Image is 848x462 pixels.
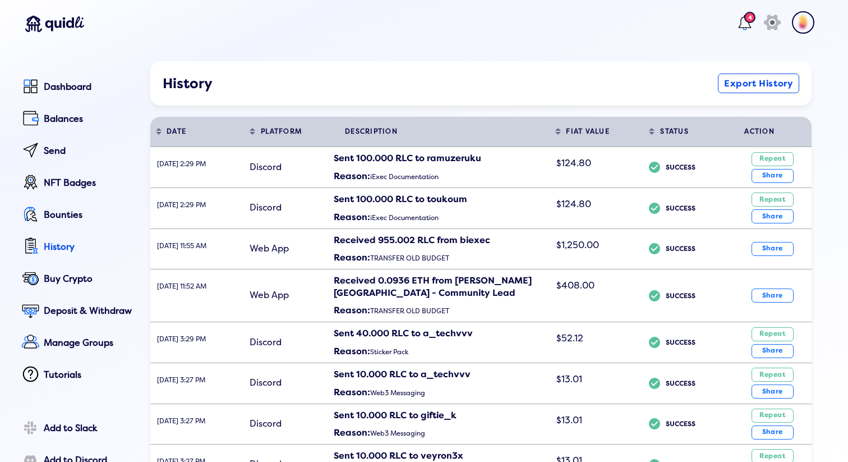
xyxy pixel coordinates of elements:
[334,340,550,363] div: Sticker Pack
[666,376,727,397] b: SUCCESS
[157,376,205,385] span: [DATE] 3:27 PM
[19,363,135,388] a: Tutorials
[44,423,135,433] div: Add to Slack
[19,107,135,132] a: Balances
[19,417,135,442] a: Add to Slack
[792,11,814,34] img: account
[250,337,282,348] span: Discord
[334,165,550,187] div: iExec Documentation
[556,199,591,210] span: $124.80
[666,416,727,437] b: SUCCESS
[157,242,206,250] span: [DATE] 11:55 AM
[19,331,135,356] a: Manage Groups
[334,387,370,398] b: Reason:
[334,328,550,340] div: Sent 40.000 RLC to a_techvvv
[666,159,727,181] b: SUCCESS
[334,194,550,206] div: Sent 100.000 RLC to toukoum
[752,409,794,423] button: Repeat
[44,114,135,124] div: Balances
[19,75,135,100] a: Dashboard
[44,370,135,380] div: Tutorials
[163,76,718,92] div: History
[334,305,370,316] b: Reason:
[334,410,550,422] div: Sent 10.000 RLC to giftie_k
[752,327,794,341] button: Repeat
[752,209,794,223] button: Share
[556,158,591,169] span: $124.80
[752,368,794,382] button: Repeat
[334,235,550,247] div: Received 955.002 RLC from biexec
[556,333,583,344] span: $52.12
[666,200,727,222] b: SUCCESS
[44,338,135,348] div: Manage Groups
[19,267,135,292] a: Buy Crypto
[718,74,799,93] button: Export History
[19,139,135,164] a: Send
[334,275,550,299] div: Received 0.0936 ETH from [PERSON_NAME][GEOGRAPHIC_DATA] - Community Lead
[250,290,289,301] span: Web App
[157,417,205,426] span: [DATE] 3:27 PM
[744,12,755,23] div: 4
[744,127,775,136] span: ACTION
[752,152,794,166] button: Repeat
[752,385,794,399] button: Share
[666,335,727,356] b: SUCCESS
[334,252,370,263] b: Reason:
[666,288,727,309] b: SUCCESS
[752,344,794,358] button: Share
[556,415,582,426] span: $13.01
[334,381,550,404] div: Web3 Messaging
[157,282,206,291] span: [DATE] 11:52 AM
[345,127,398,136] span: DESCRIPTION
[752,426,794,440] button: Share
[250,162,282,173] span: Discord
[44,178,135,188] div: NFT Badges
[250,418,282,429] span: Discord
[334,369,550,381] div: Sent 10.000 RLC to a_techvvv
[334,299,550,322] div: TRANSFER OLD BUDGET
[19,203,135,228] a: Bounties
[44,210,135,220] div: Bounties
[44,146,135,156] div: Send
[44,274,135,284] div: Buy Crypto
[334,346,370,357] b: Reason:
[334,206,550,228] div: iExec Documentation
[44,242,135,252] div: History
[250,243,289,254] span: Web App
[334,153,550,165] div: Sent 100.000 RLC to ramuzeruku
[556,374,582,385] span: $13.01
[334,246,550,269] div: TRANSFER OLD BUDGET
[334,422,550,444] div: Web3 Messaging
[157,201,206,209] span: [DATE] 2:29 PM
[157,160,206,168] span: [DATE] 2:29 PM
[44,82,135,92] div: Dashboard
[556,240,599,251] span: $1,250.00
[44,306,135,316] div: Deposit & Withdraw
[157,335,206,344] span: [DATE] 3:29 PM
[666,241,727,262] b: SUCCESS
[250,202,282,213] span: Discord
[752,289,794,303] button: Share
[19,299,135,324] a: Deposit & Withdraw
[334,427,370,438] b: Reason:
[752,193,794,207] button: Repeat
[19,235,135,260] a: History
[752,169,794,183] button: Share
[334,171,370,182] b: Reason:
[250,377,282,388] span: Discord
[19,171,135,196] a: NFT Badges
[556,280,594,291] span: $408.00
[752,242,794,256] button: Share
[334,212,370,223] b: Reason:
